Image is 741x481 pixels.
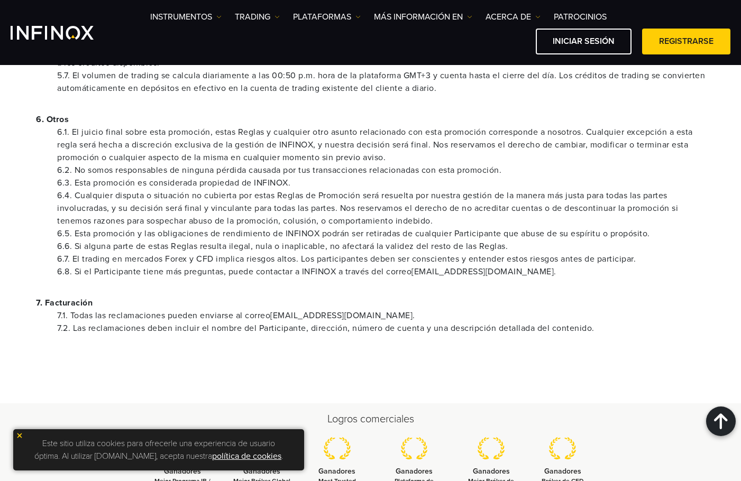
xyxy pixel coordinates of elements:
h2: Logros comerciales [11,412,730,427]
strong: Ganadores [243,467,280,476]
a: Más información en [374,11,472,23]
a: Patrocinios [554,11,607,23]
a: Iniciar sesión [536,29,632,54]
li: 6.8. Si el Participante tiene más preguntas, puede contactar a INFINOX a través del correo [EMAIL... [57,265,705,278]
li: 6.6. Si alguna parte de estas Reglas resulta ilegal, nula o inaplicable, no afectará la validez d... [57,240,705,253]
a: Registrarse [642,29,730,54]
strong: Ganadores [318,467,355,476]
li: 6.2. No somos responsables de ninguna pérdida causada por tus transacciones relacionadas con esta... [57,164,705,177]
a: TRADING [235,11,280,23]
img: yellow close icon [16,432,23,439]
a: ACERCA DE [486,11,541,23]
p: 6. Otros [36,113,705,126]
li: 5.7. El volumen de trading se calcula diariamente a las 00:50 p.m. hora de la plataforma GMT+3 y ... [57,69,705,95]
a: INFINOX Logo [11,26,118,40]
a: PLATAFORMAS [293,11,361,23]
p: 7. Facturación [36,297,705,309]
strong: Ganadores [396,467,433,476]
li: 6.7. El trading en mercados Forex y CFD implica riesgos altos. Los participantes deben ser consci... [57,253,705,265]
p: Este sitio utiliza cookies para ofrecerle una experiencia de usuario óptima. Al utilizar [DOMAIN_... [19,434,299,465]
li: 7.2. Las reclamaciones deben incluir el nombre del Participante, dirección, número de cuenta y un... [57,322,705,335]
li: 6.3. Esta promoción es considerada propiedad de INFINOX. [57,177,705,189]
li: 6.1. El juicio final sobre esta promoción, estas Reglas y cualquier otro asunto relacionado con e... [57,126,705,164]
li: 6.4. Cualquier disputa o situación no cubierta por estas Reglas de Promoción será resuelta por nu... [57,189,705,227]
a: política de cookies [212,451,281,461]
li: 6.5. Esta promoción y las obligaciones de rendimiento de INFINOX podrán ser retiradas de cualquie... [57,227,705,240]
strong: Ganadores [473,467,510,476]
li: 7.1. Todas las reclamaciones pueden enviarse al correo . [57,309,705,322]
a: Instrumentos [150,11,222,23]
a: [EMAIL_ADDRESS][DOMAIN_NAME] [270,310,413,321]
strong: Ganadores [544,467,581,476]
strong: Ganadores [164,467,201,476]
